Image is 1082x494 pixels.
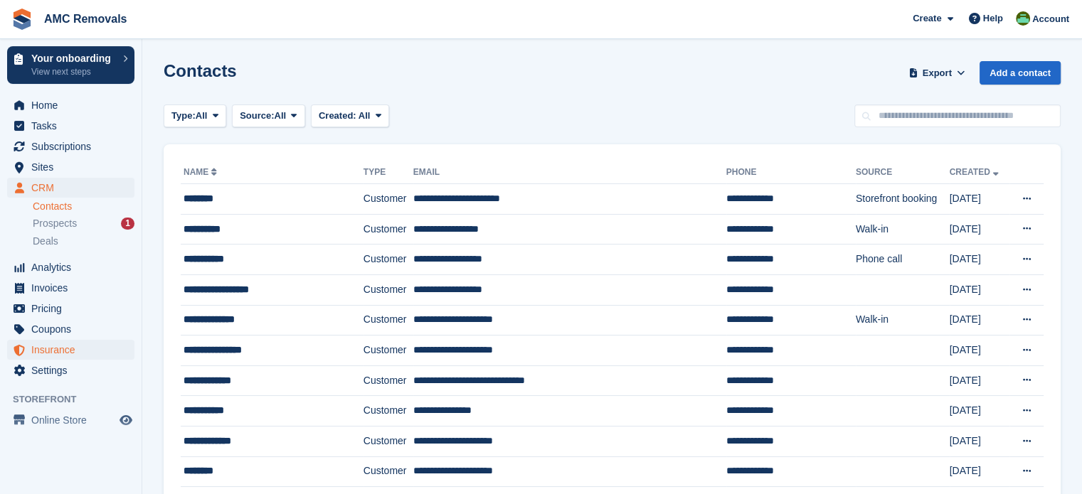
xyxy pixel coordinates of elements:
[950,274,1009,305] td: [DATE]
[950,184,1009,215] td: [DATE]
[856,184,950,215] td: Storefront booking
[950,365,1009,396] td: [DATE]
[364,161,413,184] th: Type
[950,214,1009,245] td: [DATE]
[121,218,134,230] div: 1
[364,274,413,305] td: Customer
[950,426,1009,456] td: [DATE]
[7,257,134,277] a: menu
[171,109,196,123] span: Type:
[240,109,274,123] span: Source:
[7,360,134,380] a: menu
[364,245,413,275] td: Customer
[31,340,117,360] span: Insurance
[364,365,413,396] td: Customer
[33,216,134,231] a: Prospects 1
[364,456,413,487] td: Customer
[311,104,389,128] button: Created: All
[950,305,1009,335] td: [DATE]
[7,95,134,115] a: menu
[31,65,116,78] p: View next steps
[950,335,1009,366] td: [DATE]
[31,136,117,156] span: Subscriptions
[7,410,134,430] a: menu
[364,426,413,456] td: Customer
[364,396,413,426] td: Customer
[7,46,134,84] a: Your onboarding View next steps
[923,66,952,80] span: Export
[980,61,1061,85] a: Add a contact
[7,157,134,177] a: menu
[7,178,134,198] a: menu
[856,214,950,245] td: Walk-in
[913,11,941,26] span: Create
[31,95,117,115] span: Home
[31,157,117,177] span: Sites
[950,167,1002,177] a: Created
[7,136,134,156] a: menu
[7,116,134,136] a: menu
[31,53,116,63] p: Your onboarding
[364,214,413,245] td: Customer
[164,104,226,128] button: Type: All
[1016,11,1030,26] img: Kayleigh Deegan
[7,319,134,339] a: menu
[413,161,726,184] th: Email
[1032,12,1069,26] span: Account
[31,278,117,298] span: Invoices
[7,340,134,360] a: menu
[856,305,950,335] td: Walk-in
[11,9,33,30] img: stora-icon-8386f47178a22dfd0bd8f6a31ec36ba5ce8667c1dd55bd0f319d3a0aa187defe.svg
[31,360,117,380] span: Settings
[117,412,134,429] a: Preview store
[232,104,305,128] button: Source: All
[33,234,134,249] a: Deals
[950,396,1009,426] td: [DATE]
[33,217,77,230] span: Prospects
[31,116,117,136] span: Tasks
[319,110,356,121] span: Created:
[38,7,132,31] a: AMC Removals
[364,305,413,335] td: Customer
[31,410,117,430] span: Online Store
[31,319,117,339] span: Coupons
[31,299,117,318] span: Pricing
[13,392,142,407] span: Storefront
[983,11,1003,26] span: Help
[364,184,413,215] td: Customer
[31,178,117,198] span: CRM
[359,110,371,121] span: All
[364,335,413,366] td: Customer
[184,167,220,177] a: Name
[950,245,1009,275] td: [DATE]
[7,299,134,318] a: menu
[275,109,287,123] span: All
[164,61,237,80] h1: Contacts
[196,109,208,123] span: All
[33,235,58,248] span: Deals
[33,200,134,213] a: Contacts
[31,257,117,277] span: Analytics
[950,456,1009,487] td: [DATE]
[856,245,950,275] td: Phone call
[726,161,856,184] th: Phone
[7,278,134,298] a: menu
[856,161,950,184] th: Source
[906,61,968,85] button: Export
